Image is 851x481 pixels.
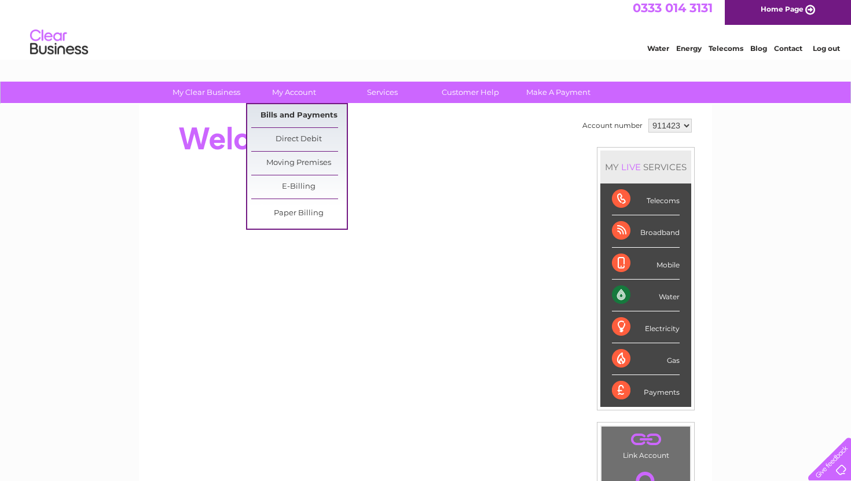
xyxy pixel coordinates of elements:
[750,49,767,58] a: Blog
[676,49,702,58] a: Energy
[251,104,347,127] a: Bills and Payments
[633,6,713,20] a: 0333 014 3131
[335,82,430,103] a: Services
[153,6,700,56] div: Clear Business is a trading name of Verastar Limited (registered in [GEOGRAPHIC_DATA] No. 3667643...
[251,202,347,225] a: Paper Billing
[612,183,680,215] div: Telecoms
[709,49,743,58] a: Telecoms
[619,161,643,172] div: LIVE
[423,82,518,103] a: Customer Help
[612,343,680,375] div: Gas
[600,150,691,183] div: MY SERVICES
[612,311,680,343] div: Electricity
[647,49,669,58] a: Water
[251,175,347,199] a: E-Billing
[251,152,347,175] a: Moving Premises
[604,429,687,450] a: .
[612,375,680,406] div: Payments
[612,280,680,311] div: Water
[774,49,802,58] a: Contact
[612,215,680,247] div: Broadband
[251,128,347,151] a: Direct Debit
[579,116,645,135] td: Account number
[511,82,606,103] a: Make A Payment
[159,82,254,103] a: My Clear Business
[601,426,691,462] td: Link Account
[813,49,840,58] a: Log out
[612,248,680,280] div: Mobile
[30,30,89,65] img: logo.png
[247,82,342,103] a: My Account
